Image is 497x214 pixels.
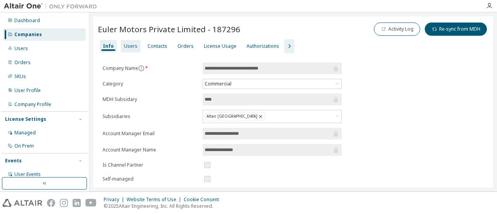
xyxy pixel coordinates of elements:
div: Website Terms of Use [127,197,184,203]
div: User Events [14,171,41,177]
div: Contacts [148,43,167,49]
div: Users [14,45,28,52]
div: Privacy [104,197,127,203]
label: MDH Subsidary [103,96,198,103]
label: Company Name [103,65,198,71]
img: altair_logo.svg [2,199,42,207]
div: Orders [14,59,31,66]
div: Info [103,43,114,49]
div: On Prem [14,143,34,149]
div: Company Profile [14,101,51,108]
div: Commercial [203,79,341,89]
img: linkedin.svg [73,199,81,207]
img: instagram.svg [60,199,68,207]
div: Dashboard [14,17,40,24]
label: Account Manager Email [103,130,198,137]
div: User Profile [14,87,41,94]
img: facebook.svg [47,199,55,207]
div: Altair [GEOGRAPHIC_DATA] [203,110,341,123]
div: License Usage [204,43,236,49]
label: Self-managed [103,176,198,182]
img: Altair One [4,2,101,10]
div: Commercial [203,80,233,88]
div: License Settings [5,116,46,122]
label: Is Channel Partner [103,162,198,168]
div: Users [124,43,137,49]
img: youtube.svg [85,199,97,207]
button: Re-sync from MDH [425,23,487,36]
label: Category [103,81,198,87]
div: Events [5,158,22,164]
div: SKUs [14,73,26,80]
div: Companies [14,31,42,38]
label: Subsidiaries [103,113,198,120]
span: Euler Motors Private Limited - 187296 [98,24,240,35]
div: Cookie Consent [184,197,224,203]
div: Managed [14,130,36,136]
p: © 2025 Altair Engineering, Inc. All Rights Reserved. [104,203,224,209]
button: information [138,65,144,71]
div: Altair [GEOGRAPHIC_DATA] [205,112,266,121]
label: Account Manager Name [103,147,198,153]
button: Activity Log [374,23,420,36]
div: Authorizations [247,43,279,49]
div: Orders [177,43,194,49]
